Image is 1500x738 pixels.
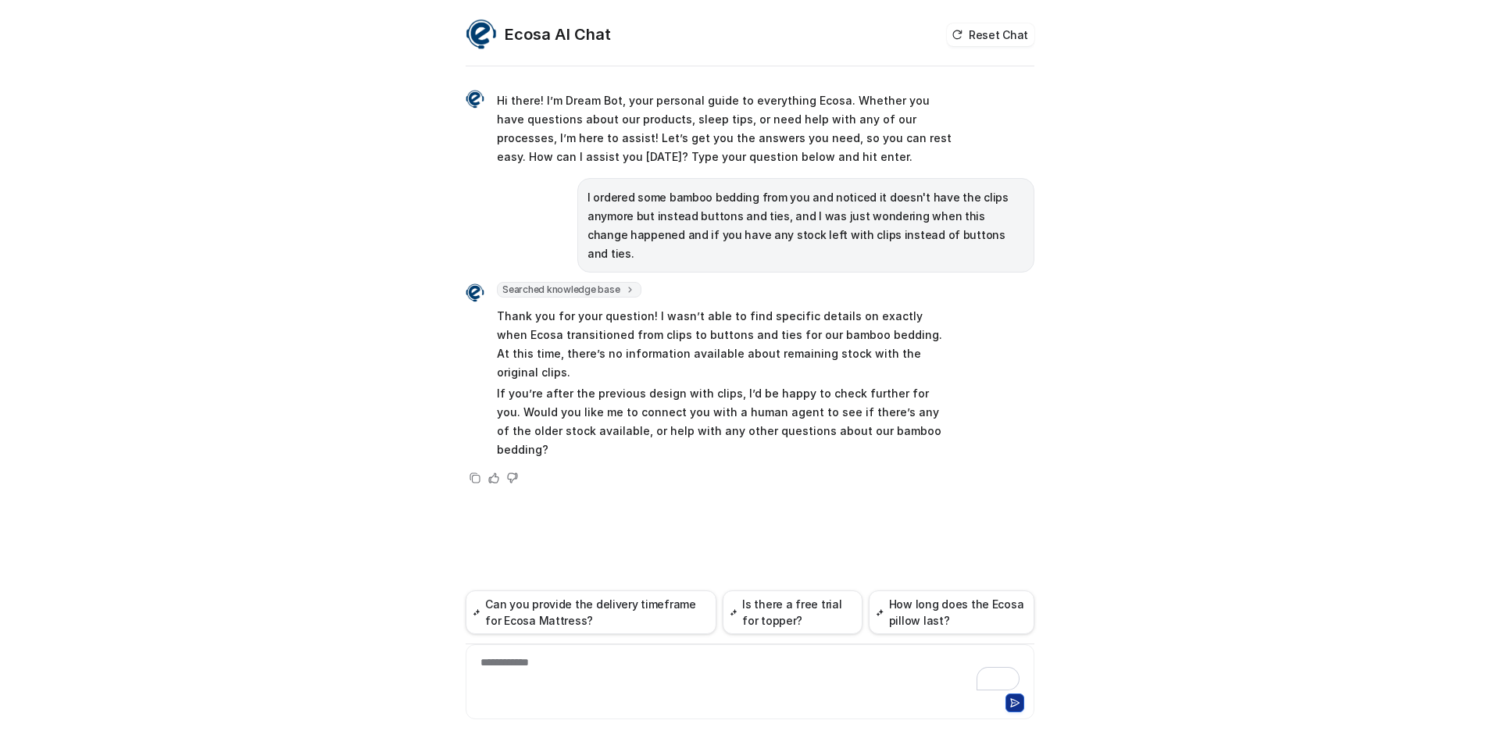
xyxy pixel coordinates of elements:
[466,590,716,634] button: Can you provide the delivery timeframe for Ecosa Mattress?
[466,90,484,109] img: Widget
[466,283,484,302] img: Widget
[497,307,954,382] p: Thank you for your question! I wasn’t able to find specific details on exactly when Ecosa transit...
[497,91,954,166] p: Hi there! I’m Dream Bot, your personal guide to everything Ecosa. Whether you have questions abou...
[947,23,1034,46] button: Reset Chat
[497,384,954,459] p: If you’re after the previous design with clips, I’d be happy to check further for you. Would you ...
[497,282,641,298] span: Searched knowledge base
[587,188,1024,263] p: I ordered some bamboo bedding from you and noticed it doesn't have the clips anymore but instead ...
[869,590,1034,634] button: How long does the Ecosa pillow last?
[466,19,497,50] img: Widget
[470,654,1030,690] div: To enrich screen reader interactions, please activate Accessibility in Grammarly extension settings
[505,23,611,45] h2: Ecosa AI Chat
[723,590,862,634] button: Is there a free trial for topper?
